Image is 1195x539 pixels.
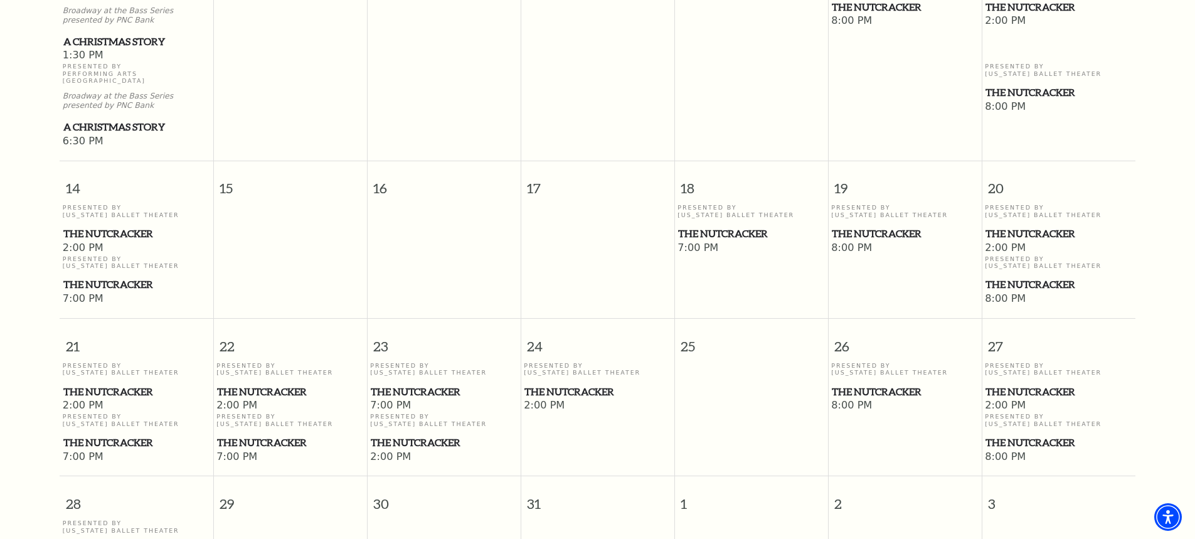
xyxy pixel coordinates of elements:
span: The Nutcracker [985,435,1132,451]
a: The Nutcracker [63,277,210,292]
span: 21 [60,319,213,362]
span: 2:00 PM [216,399,364,413]
span: 2:00 PM [524,399,671,413]
span: The Nutcracker [371,384,517,400]
span: 8:00 PM [831,399,979,413]
p: Presented By [US_STATE] Ballet Theater [985,255,1132,270]
span: 7:00 PM [216,451,364,464]
span: 7:00 PM [677,242,825,255]
span: The Nutcracker [63,226,210,242]
span: 2:00 PM [985,14,1132,28]
p: Presented By [US_STATE] Ballet Theater [985,413,1132,427]
p: Presented By [US_STATE] Ballet Theater [370,362,518,376]
span: 25 [675,319,828,362]
a: The Nutcracker [524,384,671,400]
span: 28 [60,476,213,520]
p: Presented By [US_STATE] Ballet Theater [216,413,364,427]
span: 8:00 PM [831,242,979,255]
p: Presented By [US_STATE] Ballet Theater [370,413,518,427]
div: Accessibility Menu [1154,503,1182,531]
p: Broadway at the Bass Series presented by PNC Bank [63,92,210,110]
p: Presented By [US_STATE] Ballet Theater [63,413,210,427]
span: 23 [368,319,521,362]
span: The Nutcracker [63,277,210,292]
span: The Nutcracker [832,384,978,400]
p: Presented By [US_STATE] Ballet Theater [524,362,671,376]
p: Presented By [US_STATE] Ballet Theater [831,204,979,218]
a: The Nutcracker [63,384,210,400]
span: 27 [982,319,1136,362]
p: Presented By [US_STATE] Ballet Theater [63,362,210,376]
p: Presented By [US_STATE] Ballet Theater [985,204,1132,218]
span: 14 [60,161,213,205]
a: The Nutcracker [216,435,364,451]
span: 26 [829,319,982,362]
span: 31 [521,476,674,520]
span: The Nutcracker [63,384,210,400]
span: 15 [214,161,367,205]
a: The Nutcracker [985,85,1132,100]
span: The Nutcracker [524,384,671,400]
span: 6:30 PM [63,135,210,149]
span: 2:00 PM [63,399,210,413]
a: The Nutcracker [985,226,1132,242]
span: 2:00 PM [985,242,1132,255]
p: Presented By [US_STATE] Ballet Theater [985,63,1132,77]
span: The Nutcracker [985,226,1132,242]
span: 29 [214,476,367,520]
a: The Nutcracker [985,277,1132,292]
a: The Nutcracker [831,384,979,400]
span: 7:00 PM [63,292,210,306]
span: 24 [521,319,674,362]
span: The Nutcracker [832,226,978,242]
span: 8:00 PM [985,451,1132,464]
span: 2 [829,476,982,520]
a: A Christmas Story [63,119,210,135]
span: 3 [982,476,1136,520]
p: Presented By [US_STATE] Ballet Theater [985,362,1132,376]
span: 16 [368,161,521,205]
span: A Christmas Story [63,119,210,135]
span: 17 [521,161,674,205]
p: Presented By [US_STATE] Ballet Theater [63,255,210,270]
p: Presented By Performing Arts [GEOGRAPHIC_DATA] [63,63,210,84]
a: The Nutcracker [370,435,518,451]
p: Presented By [US_STATE] Ballet Theater [63,520,210,534]
p: Broadway at the Bass Series presented by PNC Bank [63,6,210,25]
a: The Nutcracker [677,226,825,242]
a: The Nutcracker [63,435,210,451]
span: 7:00 PM [63,451,210,464]
span: 8:00 PM [985,292,1132,306]
p: Presented By [US_STATE] Ballet Theater [63,204,210,218]
span: 1 [675,476,828,520]
span: 20 [982,161,1136,205]
a: The Nutcracker [370,384,518,400]
span: 2:00 PM [63,242,210,255]
span: A Christmas Story [63,34,210,50]
a: The Nutcracker [985,435,1132,451]
span: 30 [368,476,521,520]
span: The Nutcracker [985,384,1132,400]
a: The Nutcracker [831,226,979,242]
span: 22 [214,319,367,362]
span: 2:00 PM [985,399,1132,413]
span: 7:00 PM [370,399,518,413]
span: The Nutcracker [371,435,517,451]
span: The Nutcracker [985,85,1132,100]
span: 19 [829,161,982,205]
p: Presented By [US_STATE] Ballet Theater [216,362,364,376]
a: The Nutcracker [985,384,1132,400]
span: The Nutcracker [217,384,363,400]
span: 8:00 PM [985,100,1132,114]
span: 2:00 PM [370,451,518,464]
p: Presented By [US_STATE] Ballet Theater [831,362,979,376]
span: The Nutcracker [63,435,210,451]
a: The Nutcracker [216,384,364,400]
span: 18 [675,161,828,205]
span: 1:30 PM [63,49,210,63]
a: The Nutcracker [63,226,210,242]
span: The Nutcracker [217,435,363,451]
span: The Nutcracker [678,226,824,242]
a: A Christmas Story [63,34,210,50]
span: The Nutcracker [985,277,1132,292]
